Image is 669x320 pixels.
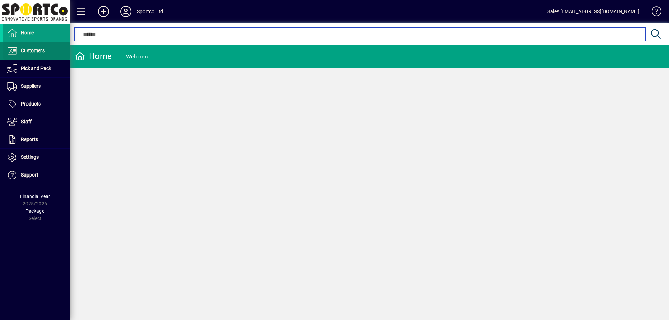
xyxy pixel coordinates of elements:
[137,6,163,17] div: Sportco Ltd
[115,5,137,18] button: Profile
[3,78,70,95] a: Suppliers
[21,136,38,142] span: Reports
[21,65,51,71] span: Pick and Pack
[3,166,70,184] a: Support
[3,149,70,166] a: Settings
[92,5,115,18] button: Add
[21,48,45,53] span: Customers
[3,60,70,77] a: Pick and Pack
[21,154,39,160] span: Settings
[25,208,44,214] span: Package
[21,83,41,89] span: Suppliers
[3,42,70,60] a: Customers
[3,131,70,148] a: Reports
[547,6,639,17] div: Sales [EMAIL_ADDRESS][DOMAIN_NAME]
[646,1,660,24] a: Knowledge Base
[3,95,70,113] a: Products
[3,113,70,131] a: Staff
[75,51,112,62] div: Home
[20,194,50,199] span: Financial Year
[126,51,149,62] div: Welcome
[21,30,34,36] span: Home
[21,172,38,178] span: Support
[21,101,41,107] span: Products
[21,119,32,124] span: Staff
